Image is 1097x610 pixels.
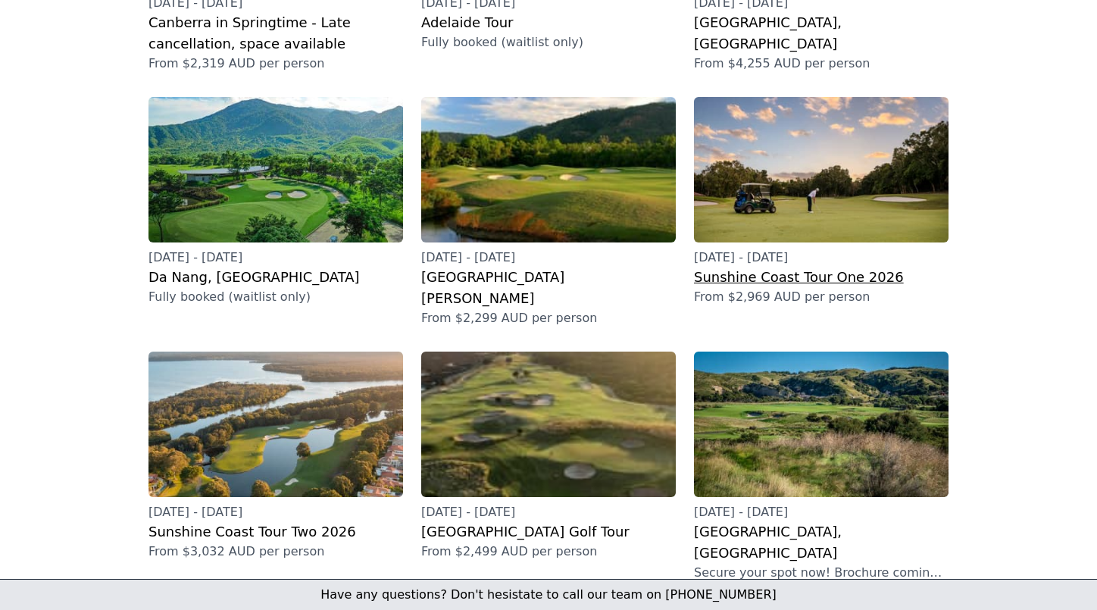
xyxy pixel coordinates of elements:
[148,12,403,55] h2: Canberra in Springtime - Late cancellation, space available
[694,503,949,521] p: [DATE] - [DATE]
[421,309,676,327] p: From $2,299 AUD per person
[421,503,676,521] p: [DATE] - [DATE]
[148,503,403,521] p: [DATE] - [DATE]
[421,97,676,327] a: [DATE] - [DATE][GEOGRAPHIC_DATA][PERSON_NAME]From $2,299 AUD per person
[148,352,403,561] a: [DATE] - [DATE]Sunshine Coast Tour Two 2026From $3,032 AUD per person
[421,352,676,561] a: [DATE] - [DATE][GEOGRAPHIC_DATA] Golf TourFrom $2,499 AUD per person
[694,288,949,306] p: From $2,969 AUD per person
[421,12,676,33] h2: Adelaide Tour
[694,55,949,73] p: From $4,255 AUD per person
[694,12,949,55] h2: [GEOGRAPHIC_DATA], [GEOGRAPHIC_DATA]
[694,249,949,267] p: [DATE] - [DATE]
[421,33,676,52] p: Fully booked (waitlist only)
[694,97,949,306] a: [DATE] - [DATE]Sunshine Coast Tour One 2026From $2,969 AUD per person
[148,97,403,306] a: [DATE] - [DATE]Da Nang, [GEOGRAPHIC_DATA]Fully booked (waitlist only)
[694,564,949,582] p: Secure your spot now! Brochure coming soon
[148,267,403,288] h2: Da Nang, [GEOGRAPHIC_DATA]
[148,288,403,306] p: Fully booked (waitlist only)
[148,249,403,267] p: [DATE] - [DATE]
[694,521,949,564] h2: [GEOGRAPHIC_DATA], [GEOGRAPHIC_DATA]
[421,267,676,309] h2: [GEOGRAPHIC_DATA][PERSON_NAME]
[421,543,676,561] p: From $2,499 AUD per person
[694,267,949,288] h2: Sunshine Coast Tour One 2026
[148,55,403,73] p: From $2,319 AUD per person
[148,521,403,543] h2: Sunshine Coast Tour Two 2026
[421,521,676,543] h2: [GEOGRAPHIC_DATA] Golf Tour
[148,543,403,561] p: From $3,032 AUD per person
[694,352,949,582] a: [DATE] - [DATE][GEOGRAPHIC_DATA], [GEOGRAPHIC_DATA]Secure your spot now! Brochure coming soon
[421,249,676,267] p: [DATE] - [DATE]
